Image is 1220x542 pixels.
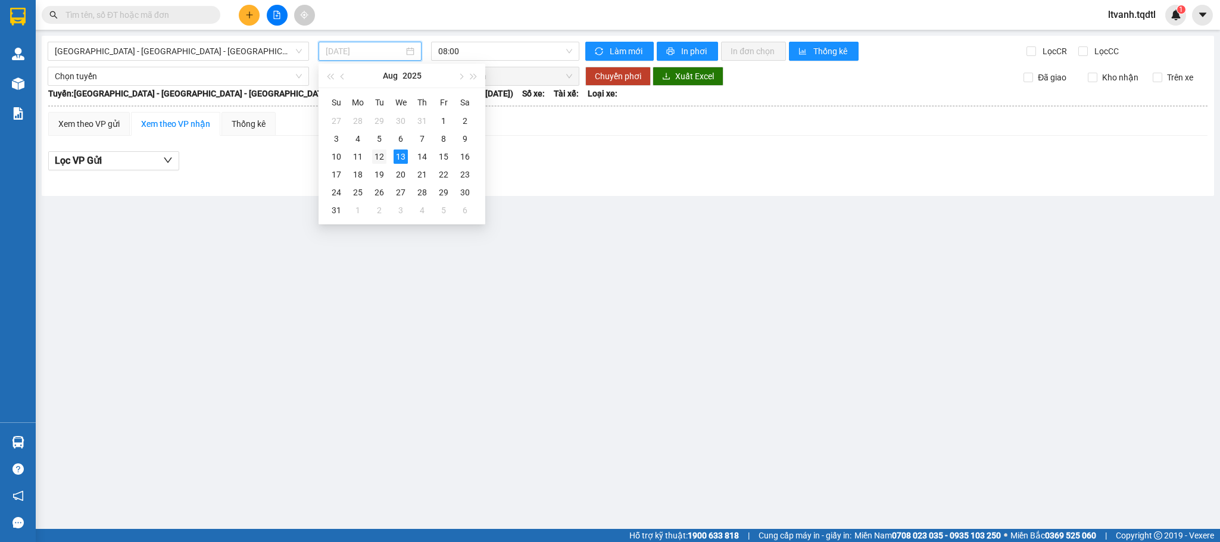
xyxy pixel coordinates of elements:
[347,112,369,130] td: 2025-07-28
[394,203,408,217] div: 3
[892,531,1001,540] strong: 0708 023 035 - 0935 103 250
[1038,45,1069,58] span: Lọc CR
[329,132,344,146] div: 3
[436,114,451,128] div: 1
[415,114,429,128] div: 31
[798,47,809,57] span: bar-chart
[454,166,476,183] td: 2025-08-23
[454,201,476,219] td: 2025-09-06
[433,112,454,130] td: 2025-08-01
[415,185,429,200] div: 28
[12,107,24,120] img: solution-icon
[273,11,281,19] span: file-add
[759,529,851,542] span: Cung cấp máy in - giấy in:
[12,48,24,60] img: warehouse-icon
[1090,45,1121,58] span: Lọc CC
[351,114,365,128] div: 28
[433,183,454,201] td: 2025-08-29
[415,132,429,146] div: 7
[433,201,454,219] td: 2025-09-05
[411,130,433,148] td: 2025-08-07
[721,42,786,61] button: In đơn chọn
[329,167,344,182] div: 17
[657,42,718,61] button: printerIn phơi
[411,93,433,112] th: Th
[458,167,472,182] div: 23
[411,148,433,166] td: 2025-08-14
[436,132,451,146] div: 8
[411,112,433,130] td: 2025-07-31
[390,112,411,130] td: 2025-07-30
[369,148,390,166] td: 2025-08-12
[326,166,347,183] td: 2025-08-17
[369,166,390,183] td: 2025-08-19
[326,130,347,148] td: 2025-08-03
[347,201,369,219] td: 2025-09-01
[436,149,451,164] div: 15
[1171,10,1181,20] img: icon-new-feature
[1197,10,1208,20] span: caret-down
[390,130,411,148] td: 2025-08-06
[329,149,344,164] div: 10
[55,153,102,168] span: Lọc VP Gửi
[436,167,451,182] div: 22
[1105,529,1107,542] span: |
[48,89,417,98] b: Tuyến: [GEOGRAPHIC_DATA] - [GEOGRAPHIC_DATA] - [GEOGRAPHIC_DATA] - [GEOGRAPHIC_DATA]
[329,114,344,128] div: 27
[294,5,315,26] button: aim
[390,93,411,112] th: We
[610,45,644,58] span: Làm mới
[1010,529,1096,542] span: Miền Bắc
[629,529,739,542] span: Hỗ trợ kỹ thuật:
[681,45,709,58] span: In phơi
[402,64,422,88] button: 2025
[688,531,739,540] strong: 1900 633 818
[454,130,476,148] td: 2025-08-09
[267,5,288,26] button: file-add
[10,8,26,26] img: logo-vxr
[390,148,411,166] td: 2025-08-13
[436,203,451,217] div: 5
[390,183,411,201] td: 2025-08-27
[372,132,386,146] div: 5
[458,132,472,146] div: 9
[1004,533,1007,538] span: ⚪️
[65,8,206,21] input: Tìm tên, số ĐT hoặc mã đơn
[458,149,472,164] div: 16
[454,112,476,130] td: 2025-08-02
[588,87,617,100] span: Loại xe:
[1179,5,1183,14] span: 1
[433,148,454,166] td: 2025-08-15
[239,5,260,26] button: plus
[666,47,676,57] span: printer
[454,183,476,201] td: 2025-08-30
[394,167,408,182] div: 20
[141,117,210,130] div: Xem theo VP nhận
[326,148,347,166] td: 2025-08-10
[394,185,408,200] div: 27
[12,436,24,448] img: warehouse-icon
[326,183,347,201] td: 2025-08-24
[390,166,411,183] td: 2025-08-20
[415,203,429,217] div: 4
[329,203,344,217] div: 31
[163,155,173,165] span: down
[438,42,572,60] span: 08:00
[390,201,411,219] td: 2025-09-03
[13,490,24,501] span: notification
[347,166,369,183] td: 2025-08-18
[48,151,179,170] button: Lọc VP Gửi
[1033,71,1071,84] span: Đã giao
[433,93,454,112] th: Fr
[1099,7,1165,22] span: ltvanh.tqdtl
[347,183,369,201] td: 2025-08-25
[394,149,408,164] div: 13
[433,166,454,183] td: 2025-08-22
[369,201,390,219] td: 2025-09-02
[415,167,429,182] div: 21
[653,67,723,86] button: downloadXuất Excel
[1192,5,1213,26] button: caret-down
[394,132,408,146] div: 6
[1097,71,1143,84] span: Kho nhận
[347,130,369,148] td: 2025-08-04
